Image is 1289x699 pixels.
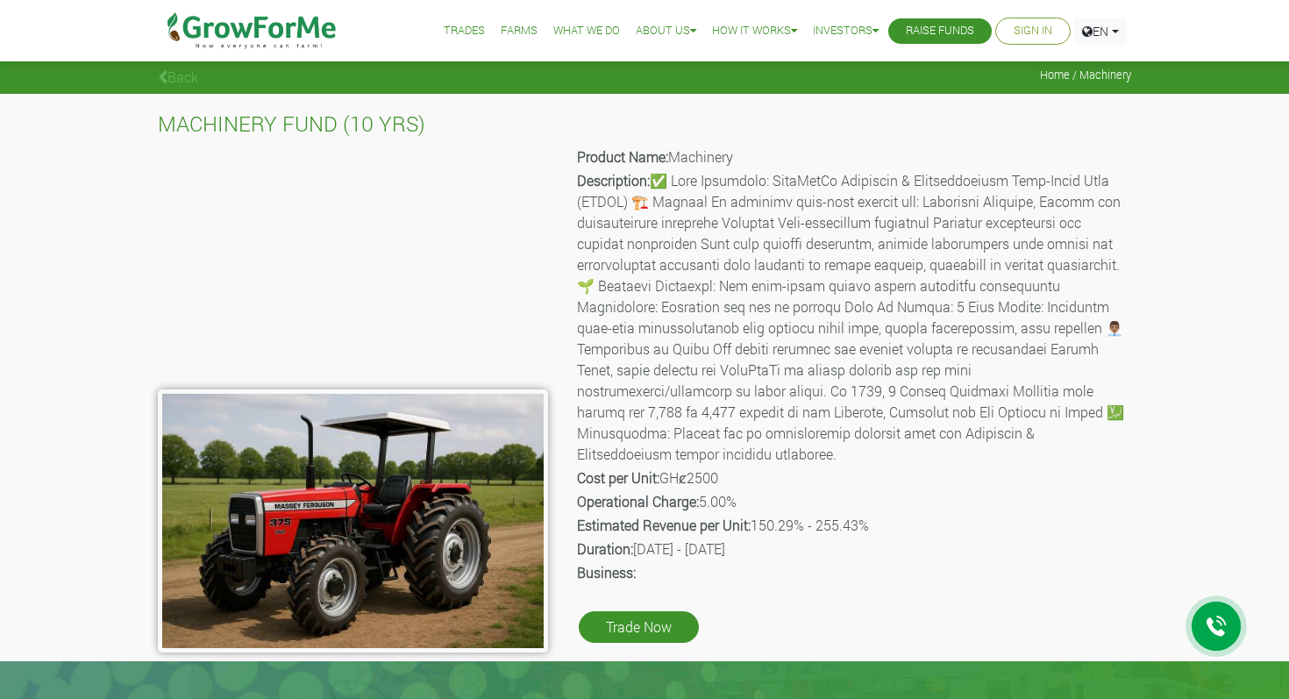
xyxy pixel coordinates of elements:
span: Home / Machinery [1040,68,1131,82]
b: Product Name: [577,147,668,166]
a: Raise Funds [906,22,974,40]
h4: MACHINERY FUND (10 YRS) [158,111,1131,137]
a: What We Do [553,22,620,40]
p: Machinery [577,146,1129,168]
a: Trades [444,22,485,40]
b: Estimated Revenue per Unit: [577,516,751,534]
b: Description: [577,171,650,189]
b: Operational Charge: [577,492,699,510]
b: Cost per Unit: [577,468,659,487]
b: Duration: [577,539,633,558]
b: Business: [577,563,636,581]
a: Trade Now [579,611,699,643]
a: EN [1074,18,1127,45]
p: GHȼ2500 [577,467,1129,489]
a: About Us [636,22,696,40]
p: 150.29% - 255.43% [577,515,1129,536]
a: Back [158,68,198,86]
p: [DATE] - [DATE] [577,539,1129,560]
a: Investors [813,22,879,40]
p: 5.00% [577,491,1129,512]
a: Farms [501,22,538,40]
img: growforme image [158,389,548,653]
a: Sign In [1014,22,1052,40]
a: How it Works [712,22,797,40]
p: ✅ Lore Ipsumdolo: SitaMetCo Adipiscin & Elitseddoeiusm Temp-Incid Utla (ETDOL) 🏗️ Magnaal En admi... [577,170,1129,465]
